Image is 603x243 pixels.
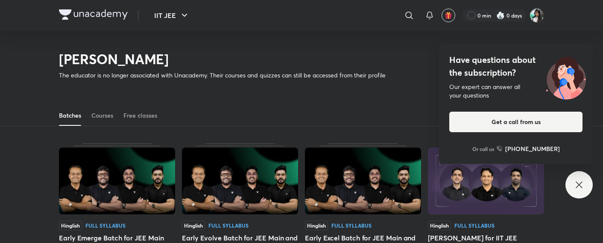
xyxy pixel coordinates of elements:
h4: Have questions about the subscription? [449,53,583,79]
img: Aadhya Maurya [530,8,544,23]
img: avatar [445,12,452,19]
img: Thumbnail [305,148,421,214]
div: Full Syllabus [331,223,372,228]
img: Thumbnail [428,148,544,214]
div: Our expert can answer all your questions [449,83,583,100]
a: Company Logo [59,9,128,22]
img: Company Logo [59,9,128,20]
img: Thumbnail [182,148,298,214]
div: Batches [59,111,81,120]
span: Hinglish [428,221,451,230]
div: Courses [91,111,113,120]
div: [PERSON_NAME] for IIT JEE [428,233,544,243]
button: Get a call from us [449,112,583,132]
span: Hinglish [59,221,82,230]
div: Full Syllabus [85,223,126,228]
h6: [PHONE_NUMBER] [505,144,560,153]
div: Free classes [123,111,157,120]
a: Courses [91,105,113,126]
p: The educator is no longer associated with Unacademy. Their courses and quizzes can still be acces... [59,71,386,80]
a: [PHONE_NUMBER] [497,144,560,153]
button: avatar [442,9,455,22]
h2: [PERSON_NAME] [59,50,386,68]
p: Or call us [472,145,494,153]
a: Batches [59,105,81,126]
div: Full Syllabus [208,223,249,228]
a: Free classes [123,105,157,126]
img: streak [496,11,505,20]
img: Thumbnail [59,148,175,214]
img: ttu_illustration_new.svg [539,53,593,100]
button: IIT JEE [149,7,195,24]
div: Full Syllabus [454,223,495,228]
span: Hinglish [305,221,328,230]
span: Hinglish [182,221,205,230]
